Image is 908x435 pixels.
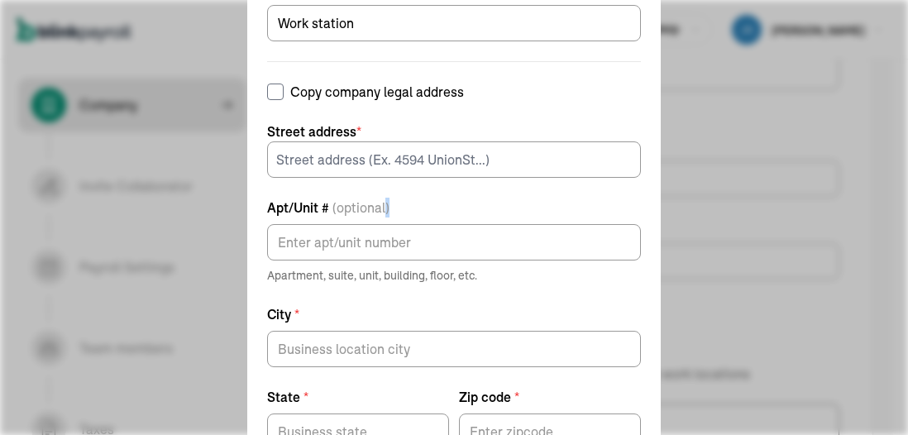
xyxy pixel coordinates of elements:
[267,304,641,324] label: City
[459,387,641,407] label: Zip code
[267,267,641,284] span: Apartment, suite, unit, building, floor, etc.
[267,331,641,367] input: Business location city
[267,5,641,41] input: Give this location a name
[267,224,641,261] input: Enter apt/unit number
[332,199,389,216] span: (optional)
[267,141,641,178] input: Street address (Ex. 4594 UnionSt...)
[267,82,641,102] label: Copy company legal address
[267,198,641,217] label: Apt/Unit #
[267,122,641,141] span: Street address
[267,387,449,407] label: State
[267,84,284,100] input: Copy company legal address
